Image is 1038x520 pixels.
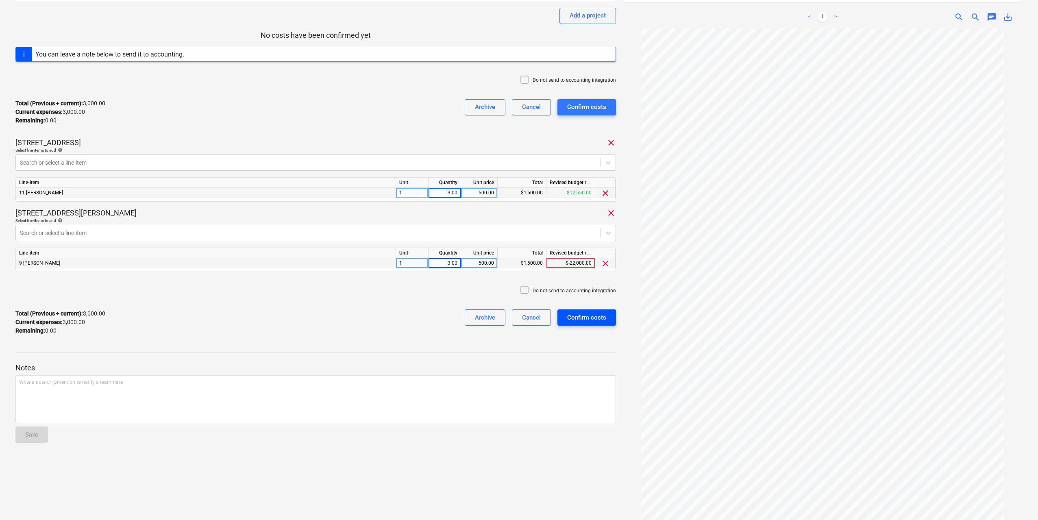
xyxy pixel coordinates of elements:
div: 500.00 [464,258,494,268]
div: Archive [475,312,495,323]
button: Archive [465,99,505,115]
p: 3,000.00 [15,108,85,116]
a: Previous page [805,12,814,22]
div: Line-item [16,248,396,258]
div: Total [498,248,546,258]
span: clear [606,138,616,148]
div: Revised budget remaining [546,178,595,188]
strong: Remaining : [15,117,45,124]
button: Confirm costs [557,99,616,115]
div: $12,550.00 [546,188,595,198]
p: 3,000.00 [15,99,105,108]
div: Archive [475,102,495,112]
button: Cancel [512,99,551,115]
div: Unit [396,248,429,258]
div: 3.00 [432,188,457,198]
div: Select line-items to add [15,148,616,153]
span: zoom_in [954,12,964,22]
button: Add a project [559,8,616,24]
div: Quantity [429,178,461,188]
div: Quantity [429,248,461,258]
span: save_alt [1003,12,1013,22]
button: Cancel [512,309,551,326]
strong: Total (Previous + current) : [15,310,83,317]
iframe: Chat Widget [997,481,1038,520]
p: No costs have been confirmed yet [15,30,616,40]
div: Unit [396,178,429,188]
span: clear [601,259,610,268]
div: 1 [396,258,429,268]
div: Unit price [461,248,498,258]
a: Next page [831,12,840,22]
a: Page 1 is your current page [818,12,827,22]
strong: Current expenses : [15,109,63,115]
div: $1,500.00 [498,188,546,198]
div: Add a project [570,10,606,21]
div: Revised budget remaining [546,248,595,258]
span: 9 Foreman [19,260,60,266]
p: Notes [15,363,616,373]
span: clear [601,188,610,198]
div: Confirm costs [567,102,606,112]
strong: Total (Previous + current) : [15,100,83,107]
span: help [56,148,63,152]
p: Do not send to accounting integration [533,77,616,84]
div: Confirm costs [567,312,606,323]
div: Unit price [461,178,498,188]
div: Line-item [16,178,396,188]
div: 1 [396,188,429,198]
div: Cancel [522,312,541,323]
div: You can leave a note below to send it to accounting. [35,50,184,58]
span: help [56,218,63,223]
div: 500.00 [464,188,494,198]
span: chat [987,12,997,22]
strong: Current expenses : [15,319,63,325]
p: 3,000.00 [15,309,105,318]
div: $-22,000.00 [546,258,595,268]
span: 11 Foreman [19,190,63,196]
div: Total [498,178,546,188]
span: clear [606,208,616,218]
div: 3.00 [432,258,457,268]
strong: Remaining : [15,327,45,334]
span: zoom_out [971,12,980,22]
button: Confirm costs [557,309,616,326]
p: 0.00 [15,326,57,335]
p: 0.00 [15,116,57,125]
p: [STREET_ADDRESS][PERSON_NAME] [15,208,137,218]
div: Cancel [522,102,541,112]
button: Archive [465,309,505,326]
div: Select line-items to add [15,218,616,223]
p: Do not send to accounting integration [533,287,616,294]
p: [STREET_ADDRESS] [15,138,81,148]
p: 3,000.00 [15,318,85,326]
div: $1,500.00 [498,258,546,268]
